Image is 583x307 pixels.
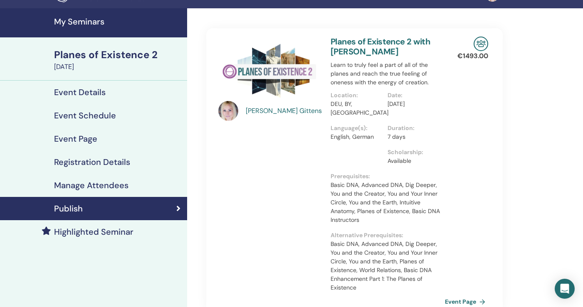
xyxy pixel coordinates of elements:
[474,37,488,51] img: In-Person Seminar
[331,240,445,292] p: Basic DNA, Advanced DNA, Dig Deeper, You and the Creator, You and Your Inner Circle, You and the ...
[331,133,383,141] p: English, German
[54,180,128,190] h4: Manage Attendees
[54,227,133,237] h4: Highlighted Seminar
[388,100,440,108] p: [DATE]
[555,279,575,299] div: Open Intercom Messenger
[331,231,445,240] p: Alternative Prerequisites :
[388,157,440,165] p: Available
[331,181,445,224] p: Basic DNA, Advanced DNA, Dig Deeper, You and the Creator, You and Your Inner Circle, You and the ...
[331,100,383,117] p: DEU, BY, [GEOGRAPHIC_DATA]
[331,61,445,87] p: Learn to truly feel a part of all of the planes and reach the true feeling of oneness with the en...
[54,204,83,214] h4: Publish
[54,48,182,62] div: Planes of Existence 2
[218,101,238,121] img: default.jpg
[331,91,383,100] p: Location :
[331,172,445,181] p: Prerequisites :
[388,133,440,141] p: 7 days
[388,91,440,100] p: Date :
[54,17,182,27] h4: My Seminars
[331,124,383,133] p: Language(s) :
[54,87,106,97] h4: Event Details
[54,134,97,144] h4: Event Page
[331,36,430,57] a: Planes of Existence 2 with [PERSON_NAME]
[388,124,440,133] p: Duration :
[54,157,130,167] h4: Registration Details
[388,148,440,157] p: Scholarship :
[218,37,321,103] img: Planes of Existence 2
[457,51,488,61] p: € 1493.00
[246,106,323,116] a: [PERSON_NAME] Gittens
[54,62,182,72] div: [DATE]
[49,48,187,72] a: Planes of Existence 2[DATE]
[54,111,116,120] h4: Event Schedule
